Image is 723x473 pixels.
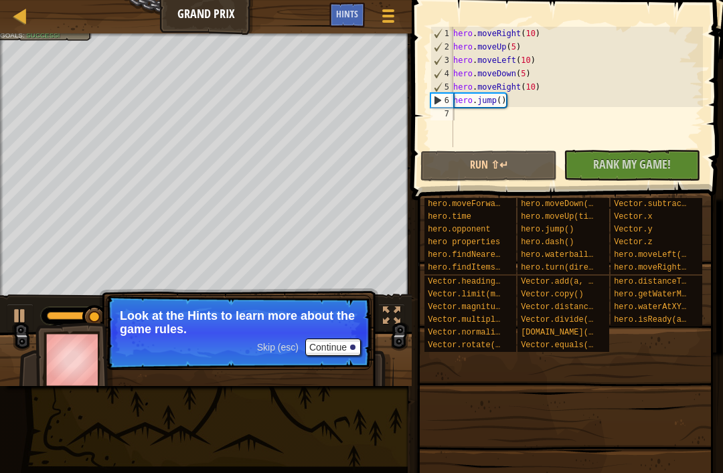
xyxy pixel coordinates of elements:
[372,3,405,34] button: Show game menu
[614,212,653,221] span: Vector.x
[593,156,671,173] span: Rank My Game!
[23,31,26,39] span: :
[431,54,453,67] div: 3
[428,277,505,286] span: Vector.heading()
[521,212,608,221] span: hero.moveUp(times)
[378,304,405,331] button: Toggle fullscreen
[614,250,710,260] span: hero.moveLeft(times)
[336,7,358,20] span: Hints
[7,304,33,331] button: ⌘ + P: Play
[428,250,534,260] span: hero.findNearestItem()
[428,199,539,209] span: hero.moveForward(times)
[431,80,453,94] div: 5
[420,151,557,181] button: Run ⇧↵
[431,67,453,80] div: 4
[521,199,617,209] span: hero.moveDown(times)
[428,263,505,272] span: hero.findItems()
[431,27,453,40] div: 1
[521,302,627,312] span: Vector.distance(other)
[521,328,617,337] span: [DOMAIN_NAME](other)
[521,277,598,286] span: Vector.add(a, b)
[521,341,617,350] span: Vector.equals(other)
[428,341,515,350] span: Vector.rotate(...)
[428,302,515,312] span: Vector.magnitude()
[521,315,598,324] span: Vector.divide(n)
[431,40,453,54] div: 2
[120,309,357,336] p: Look at the Hints to learn more about the game rules.
[428,212,471,221] span: hero.time
[614,238,653,247] span: Vector.z
[614,290,701,299] span: hero.getWaterMap()
[257,342,299,353] span: Skip (esc)
[521,225,574,234] span: hero.jump()
[614,302,710,312] span: hero.waterAtXY(x, y)
[521,250,598,260] span: hero.waterball()
[430,107,453,120] div: 7
[428,290,509,299] span: Vector.limit(max)
[431,94,453,107] div: 6
[35,322,113,397] img: thang_avatar_frame.png
[428,315,515,324] span: Vector.multiply(n)
[428,238,500,247] span: hero properties
[614,225,653,234] span: Vector.y
[564,150,700,181] button: Rank My Game!
[428,225,491,234] span: hero.opponent
[521,290,584,299] span: Vector.copy()
[614,315,715,324] span: hero.isReady(ability)
[305,339,361,356] button: Continue
[26,31,60,39] span: Success!
[428,328,515,337] span: Vector.normalize()
[521,263,617,272] span: hero.turn(direction)
[614,263,715,272] span: hero.moveRight(times)
[521,238,574,247] span: hero.dash()
[614,199,715,209] span: Vector.subtract(a, b)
